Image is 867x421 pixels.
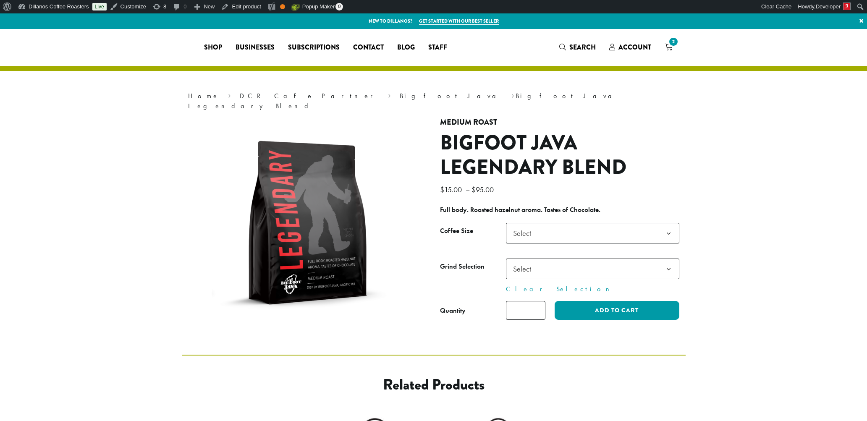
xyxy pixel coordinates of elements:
a: DCR Cafe Partner [240,92,379,100]
span: Select [510,225,540,241]
nav: Breadcrumb [188,91,679,111]
span: Blog [397,42,415,53]
div: OK [280,4,285,9]
span: Search [569,42,596,52]
a: Search [553,40,602,54]
span: Shop [204,42,222,53]
h1: Bigfoot Java Legendary Blend [440,131,679,179]
a: Clear Selection [506,284,679,294]
button: Add to cart [555,301,679,320]
a: Get started with our best seller [419,18,499,25]
a: Home [188,92,219,100]
h2: Related products [249,376,618,394]
span: 2 [668,36,679,47]
b: Full body. Roasted hazelnut aroma. Tastes of Chocolate. [440,205,600,214]
span: Select [510,261,540,277]
a: Shop [197,41,229,54]
bdi: 95.00 [471,185,496,194]
span: › [228,88,231,101]
bdi: 15.00 [440,185,464,194]
input: Product quantity [506,301,545,320]
a: Staff [422,41,454,54]
span: Staff [428,42,447,53]
span: Select [506,259,679,279]
span: Select [506,223,679,243]
h4: Medium Roast [440,118,679,127]
label: Grind Selection [440,261,506,273]
a: Bigfoot Java [400,92,503,100]
label: Coffee Size [440,225,506,237]
span: – [466,185,470,194]
div: Quantity [440,306,466,316]
span: Developer [816,3,841,10]
a: × [856,13,867,29]
span: › [511,88,514,101]
span: $ [440,185,444,194]
span: Account [618,42,651,52]
span: › [388,88,391,101]
span: $ [471,185,476,194]
a: Live [92,3,107,10]
img: Big Foot Java | Legendary Blend 12 oz [203,118,413,328]
span: Contact [353,42,384,53]
span: Subscriptions [288,42,340,53]
span: 0 [335,3,343,10]
span: Businesses [236,42,275,53]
